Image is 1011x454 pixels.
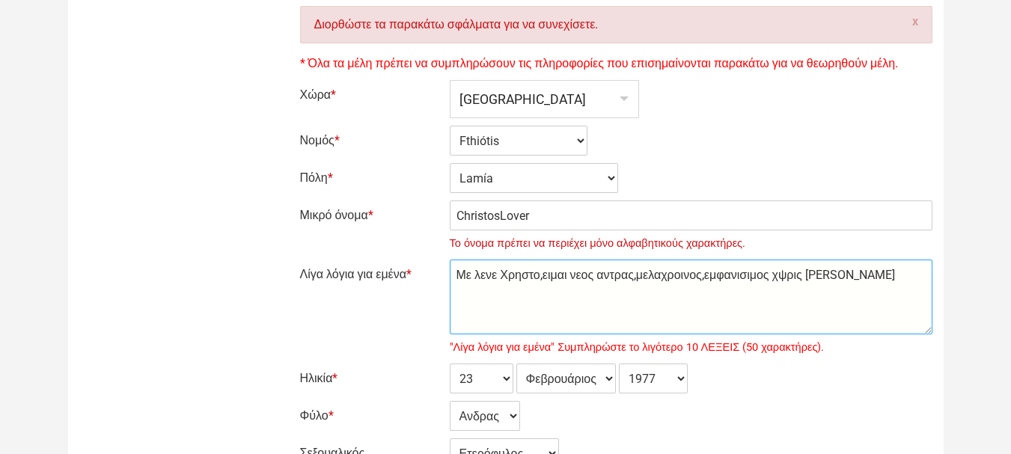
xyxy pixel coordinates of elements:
span: * Όλα τα μέλη πρέπει να συμπληρώσουν τις πληροφορίες που επισημαίνονται παρακάτω για να θεωρηθούν... [300,56,899,70]
label: Ηλικία [300,363,442,393]
div: Διορθώστε τα παρακάτω σφάλματα για να συνεχίσετε. [300,6,932,43]
label: Λίγα λόγια για εμένα [300,260,442,289]
div: [GEOGRAPHIC_DATA] [450,81,638,117]
span: Το όνομα πρέπει να περιέχει μόνο αλφαβητικούς χαρακτήρες. [450,234,932,252]
span: "Λίγα λόγια για εμένα" Συμπληρώστε το λιγότερο 10 ΛΕΞΕΙΣ (50 χαρακτήρες). [450,338,932,356]
label: Πόλη [300,163,442,193]
label: Νομός [300,126,442,156]
textarea: Με λενε Χρηστο,ειμαι νεος αντρας,μελαχροινος,εμφανισιμος [450,260,932,334]
label: Χώρα [300,80,442,110]
label: Φύλο [300,401,442,431]
label: Μικρό όνομα [300,200,442,230]
a: x [912,16,918,28]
